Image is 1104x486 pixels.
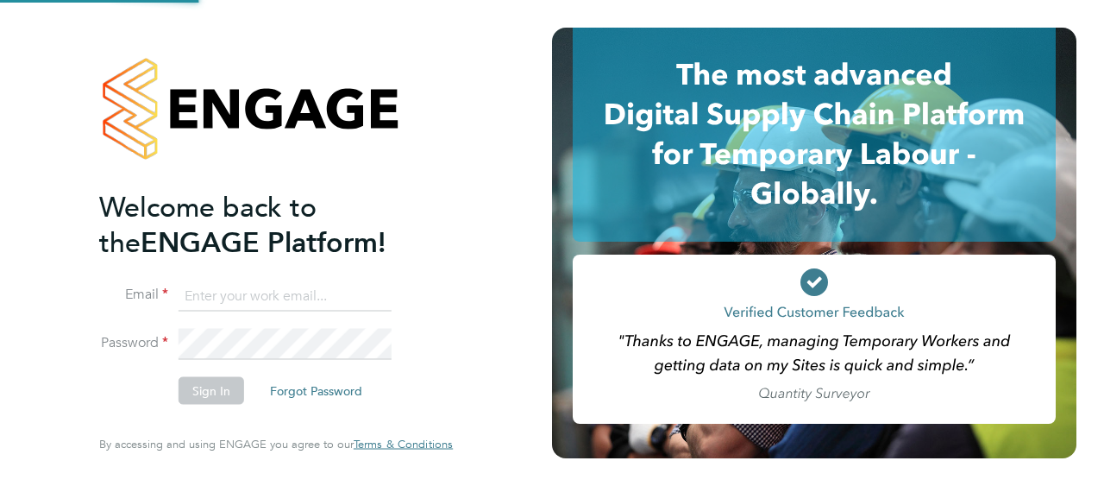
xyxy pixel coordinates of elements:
h2: ENGAGE Platform! [99,189,436,260]
input: Enter your work email... [179,281,392,312]
span: By accessing and using ENGAGE you agree to our [99,437,453,451]
label: Email [99,286,168,304]
span: Terms & Conditions [354,437,453,451]
label: Password [99,334,168,352]
span: Welcome back to the [99,190,317,259]
button: Forgot Password [256,377,376,405]
button: Sign In [179,377,244,405]
a: Terms & Conditions [354,438,453,451]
